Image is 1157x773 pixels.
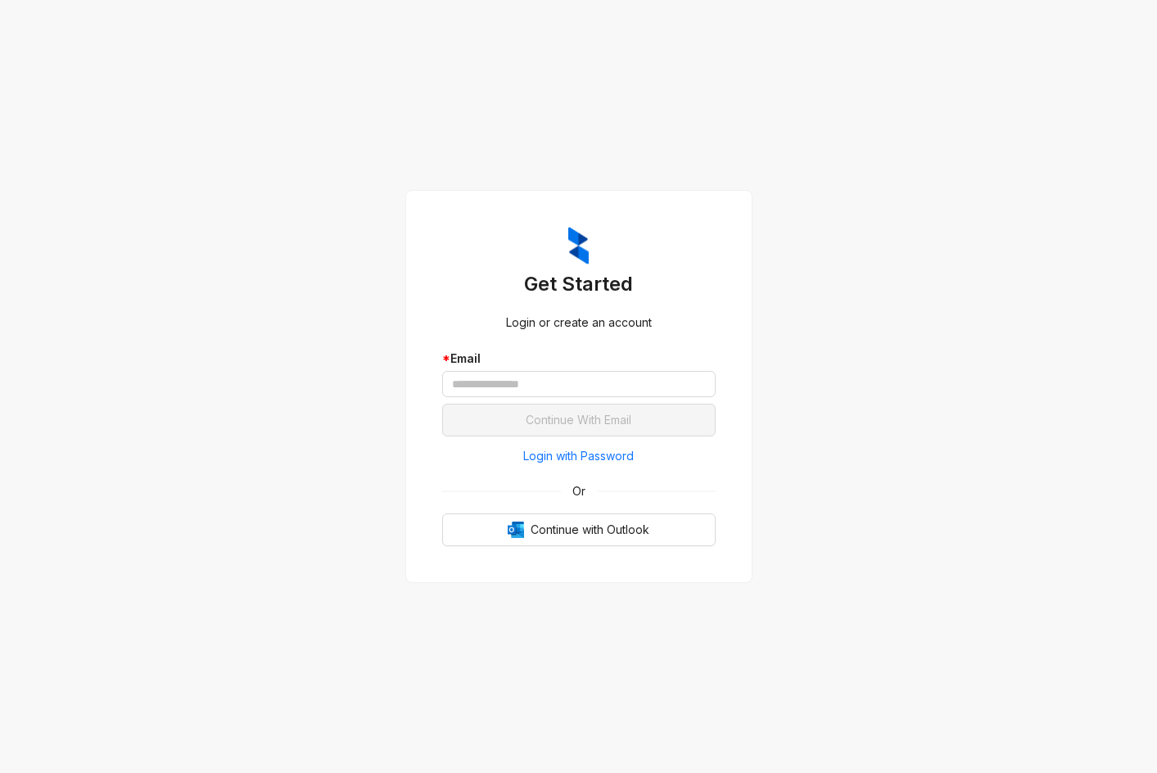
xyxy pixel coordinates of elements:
[442,443,716,469] button: Login with Password
[442,271,716,297] h3: Get Started
[531,521,649,539] span: Continue with Outlook
[523,447,634,465] span: Login with Password
[442,350,716,368] div: Email
[561,482,597,500] span: Or
[442,314,716,332] div: Login or create an account
[442,513,716,546] button: OutlookContinue with Outlook
[442,404,716,436] button: Continue With Email
[568,227,589,264] img: ZumaIcon
[508,522,524,538] img: Outlook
